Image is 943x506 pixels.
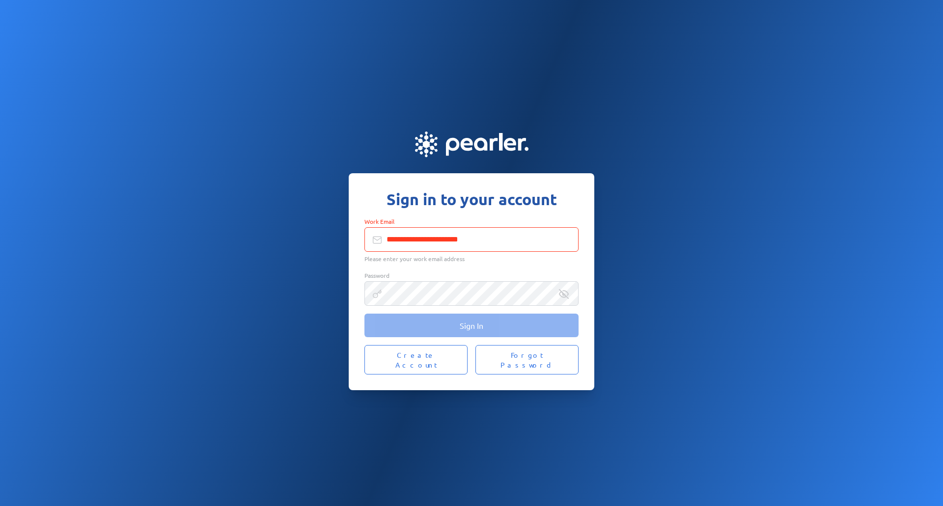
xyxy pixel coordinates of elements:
[559,289,569,299] div: Reveal Password
[364,189,579,210] h1: Sign in to your account
[487,350,567,370] span: Forgot Password
[364,217,394,225] span: Work Email
[376,350,456,370] span: Create Account
[364,255,465,263] span: Please enter your work email address
[364,271,389,279] span: Password
[475,345,579,374] button: Forgot Password
[460,320,483,330] span: Sign In
[364,345,468,374] button: Create Account
[364,314,579,337] button: Sign In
